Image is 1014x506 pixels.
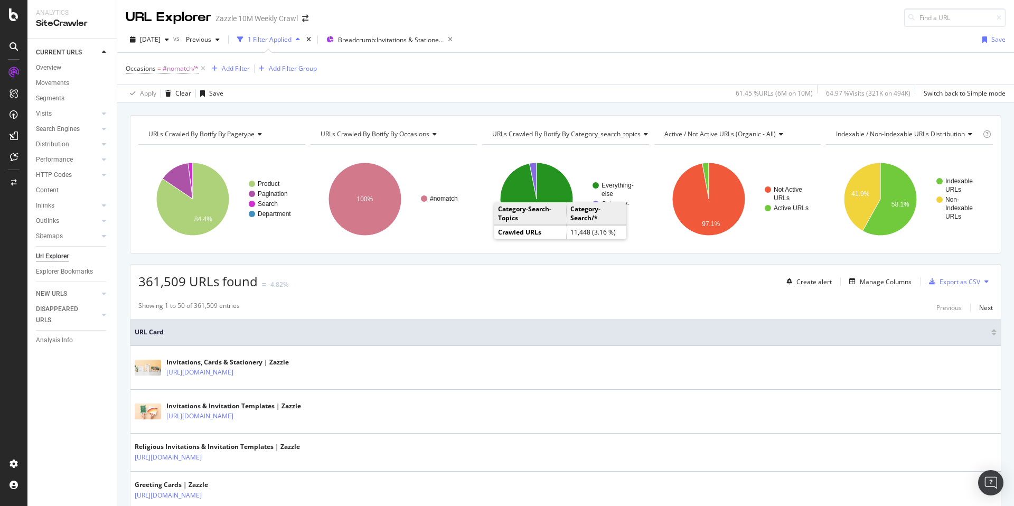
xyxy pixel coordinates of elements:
[166,401,301,411] div: Invitations & Invitation Templates | Zazzle
[311,153,476,245] svg: A chart.
[302,15,308,22] div: arrow-right-arrow-left
[258,190,288,198] text: Pagination
[36,139,69,150] div: Distribution
[163,61,199,76] span: #nomatch/*
[36,47,99,58] a: CURRENT URLS
[774,186,802,193] text: Not Active
[36,251,109,262] a: Url Explorer
[215,13,298,24] div: Zazzle 10M Weekly Crawl
[248,35,292,44] div: 1 Filter Applied
[945,186,961,193] text: URLs
[36,185,59,196] div: Content
[135,327,989,337] span: URL Card
[36,93,64,104] div: Segments
[602,200,630,208] text: Category-
[836,129,965,138] span: Indexable / Non-Indexable URLs distribution
[924,89,1006,98] div: Switch back to Simple mode
[182,31,224,48] button: Previous
[182,35,211,44] span: Previous
[774,204,809,212] text: Active URLs
[36,335,109,346] a: Analysis Info
[834,126,981,143] h4: Indexable / Non-Indexable URLs Distribution
[36,251,69,262] div: Url Explorer
[979,301,993,314] button: Next
[36,170,72,181] div: HTTP Codes
[36,335,73,346] div: Analysis Info
[148,129,255,138] span: URLs Crawled By Botify By pagetype
[945,204,973,212] text: Indexable
[845,275,912,288] button: Manage Columns
[567,202,626,225] td: Category-Search/*
[852,190,870,198] text: 41.9%
[36,78,109,89] a: Movements
[138,273,258,290] span: 361,509 URLs found
[945,213,961,220] text: URLs
[796,277,832,286] div: Create alert
[208,62,250,75] button: Add Filter
[945,196,959,203] text: Non-
[135,360,161,376] img: main image
[166,367,233,378] a: [URL][DOMAIN_NAME]
[36,78,69,89] div: Movements
[36,266,109,277] a: Explorer Bookmarks
[138,153,304,245] svg: A chart.
[36,8,108,17] div: Analytics
[262,283,266,286] img: Equal
[904,8,1006,27] input: Find a URL
[978,470,1003,495] div: Open Intercom Messenger
[258,200,278,208] text: Search
[173,34,182,43] span: vs
[126,85,156,102] button: Apply
[322,31,444,48] button: Breadcrumb:Invitations & Stationery/*
[936,303,962,312] div: Previous
[36,266,93,277] div: Explorer Bookmarks
[258,210,291,218] text: Department
[36,170,99,181] a: HTTP Codes
[135,442,300,452] div: Religious Invitations & Invitation Templates | Zazzle
[126,8,211,26] div: URL Explorer
[36,62,61,73] div: Overview
[135,404,161,419] img: main image
[356,195,373,203] text: 100%
[36,231,63,242] div: Sitemaps
[166,411,233,421] a: [URL][DOMAIN_NAME]
[36,93,109,104] a: Segments
[161,85,191,102] button: Clear
[166,358,289,367] div: Invitations, Cards & Stationery | Zazzle
[494,226,567,239] td: Crawled URLs
[268,280,288,289] div: -4.82%
[36,17,108,30] div: SiteCrawler
[919,85,1006,102] button: Switch back to Simple mode
[979,303,993,312] div: Next
[662,126,812,143] h4: Active / Not Active URLs
[135,452,202,463] a: [URL][DOMAIN_NAME]
[233,31,304,48] button: 1 Filter Applied
[36,47,82,58] div: CURRENT URLS
[140,89,156,98] div: Apply
[222,64,250,73] div: Add Filter
[146,126,296,143] h4: URLs Crawled By Botify By pagetype
[891,201,909,208] text: 58.1%
[36,304,89,326] div: DISAPPEARED URLS
[36,154,99,165] a: Performance
[138,301,240,314] div: Showing 1 to 50 of 361,509 entries
[736,89,813,98] div: 61.45 % URLs ( 6M on 10M )
[702,220,720,228] text: 97.1%
[490,126,656,143] h4: URLs Crawled By Botify By category_search_topics
[135,490,202,501] a: [URL][DOMAIN_NAME]
[338,35,444,44] span: Breadcrumb: Invitations & Stationery/*
[36,288,67,299] div: NEW URLS
[482,153,647,245] svg: A chart.
[36,231,99,242] a: Sitemaps
[318,126,468,143] h4: URLs Crawled By Botify By occasions
[36,200,54,211] div: Inlinks
[826,89,910,98] div: 64.97 % Visits ( 321K on 494K )
[492,129,641,138] span: URLs Crawled By Botify By category_search_topics
[321,129,429,138] span: URLs Crawled By Botify By occasions
[826,153,991,245] div: A chart.
[774,194,790,202] text: URLs
[936,301,962,314] button: Previous
[36,154,73,165] div: Performance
